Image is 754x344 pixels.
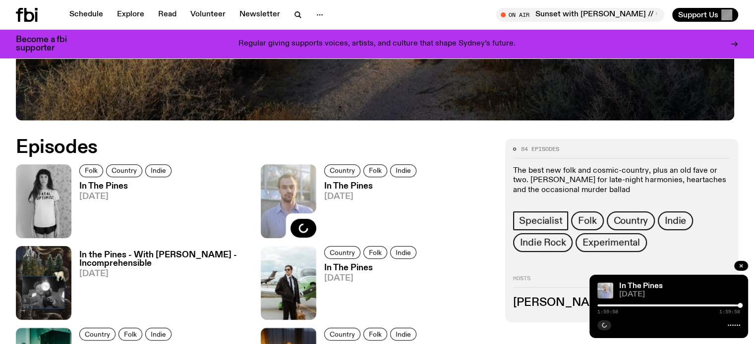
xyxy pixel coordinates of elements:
span: 1:59:58 [719,309,740,314]
h2: Hosts [513,276,730,288]
span: Support Us [678,10,718,19]
span: Folk [369,331,382,338]
p: The best new folk and cosmic-country, plus an old fave or two. [PERSON_NAME] for late-night harmo... [513,166,730,195]
a: Folk [363,328,387,341]
span: Indie [151,331,166,338]
span: Indie Rock [520,237,566,248]
a: Specialist [513,211,568,230]
span: Indie [396,331,411,338]
span: Folk [578,215,596,226]
p: Regular giving supports voices, artists, and culture that shape Sydney’s future. [238,40,516,49]
button: On AirSunset with [PERSON_NAME] // Guest Mix: [PERSON_NAME] [496,8,664,22]
span: Indie [396,167,411,174]
span: Country [112,167,137,174]
a: Volunteer [184,8,232,22]
a: Read [152,8,182,22]
a: Folk [118,328,142,341]
span: Country [330,331,355,338]
a: Newsletter [233,8,286,22]
a: Country [79,328,116,341]
a: Indie Rock [513,233,573,252]
span: Indie [396,248,411,256]
a: Explore [111,8,150,22]
h3: [PERSON_NAME] [513,297,730,308]
a: Indie [145,164,172,177]
a: Country [106,164,142,177]
span: Experimental [582,237,640,248]
a: Country [324,246,360,259]
a: Folk [79,164,103,177]
span: Specialist [519,215,562,226]
h3: In The Pines [324,182,419,191]
span: Indie [151,167,166,174]
span: 84 episodes [521,147,559,152]
span: Folk [124,331,137,338]
span: [DATE] [324,274,419,283]
span: Country [330,248,355,256]
h3: In the Pines - With [PERSON_NAME] - Incomprehensible [79,251,249,268]
a: Country [324,164,360,177]
a: Country [607,211,655,230]
a: Indie [390,164,416,177]
span: Country [85,331,110,338]
a: Indie [658,211,693,230]
span: 1:59:58 [597,309,618,314]
h2: Episodes [16,139,493,156]
span: Folk [85,167,98,174]
span: Country [614,215,648,226]
a: In The Pines[DATE] [71,182,174,238]
a: Experimental [576,233,647,252]
a: Schedule [63,8,109,22]
h3: In The Pines [79,182,174,191]
span: [DATE] [324,193,419,201]
a: Indie [390,246,416,259]
a: In The Pines[DATE] [316,264,419,320]
span: [DATE] [619,291,740,298]
span: Country [330,167,355,174]
span: Indie [665,215,686,226]
a: In the Pines - With [PERSON_NAME] - Incomprehensible[DATE] [71,251,249,320]
span: Folk [369,248,382,256]
span: [DATE] [79,270,249,278]
a: Indie [145,328,172,341]
a: In The Pines[DATE] [316,182,419,238]
span: Folk [369,167,382,174]
a: Folk [571,211,603,230]
a: Indie [390,328,416,341]
a: Country [324,328,360,341]
a: Folk [363,246,387,259]
button: Support Us [672,8,738,22]
a: In The Pines [619,282,663,290]
span: [DATE] [79,193,174,201]
h3: In The Pines [324,264,419,272]
a: Folk [363,164,387,177]
h3: Become a fbi supporter [16,36,79,52]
